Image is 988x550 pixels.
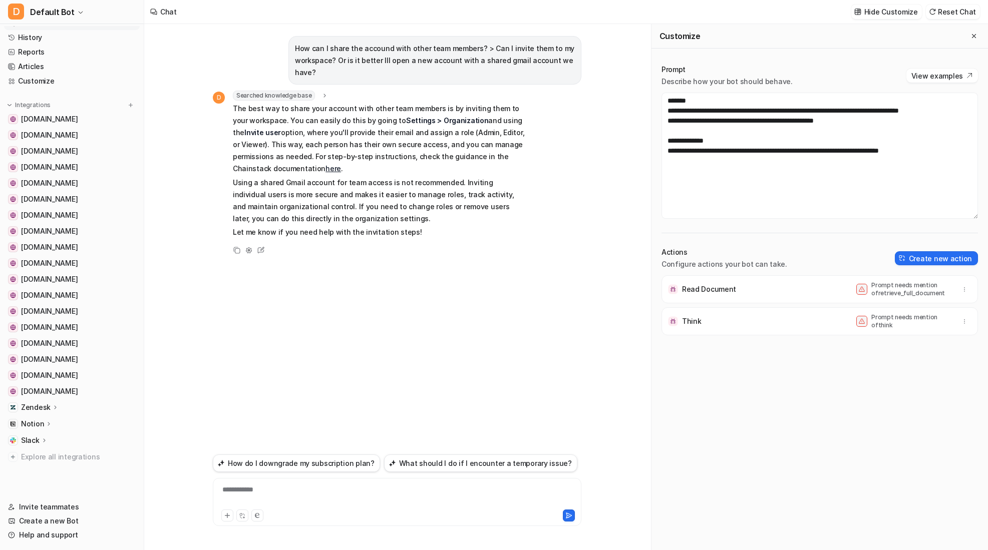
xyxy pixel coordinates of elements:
[4,208,140,222] a: docs.erigon.tech[DOMAIN_NAME]
[233,226,526,238] p: Let me know if you need help with the invitation steps!
[10,116,16,122] img: docs.chainstack.com
[4,256,140,270] a: geth.ethereum.org[DOMAIN_NAME]
[854,8,861,16] img: customize
[21,370,78,380] span: [DOMAIN_NAME]
[10,308,16,314] img: docs.sui.io
[21,210,78,220] span: [DOMAIN_NAME]
[10,292,16,298] img: docs.arbitrum.io
[21,306,78,316] span: [DOMAIN_NAME]
[662,65,793,75] p: Prompt
[21,146,78,156] span: [DOMAIN_NAME]
[21,178,78,188] span: [DOMAIN_NAME]
[127,102,134,109] img: menu_add.svg
[4,304,140,318] a: docs.sui.io[DOMAIN_NAME]
[10,244,16,250] img: developers.tron.network
[851,5,922,19] button: Hide Customize
[4,320,140,334] a: docs.optimism.io[DOMAIN_NAME]
[21,338,78,348] span: [DOMAIN_NAME]
[4,336,140,350] a: aptos.dev[DOMAIN_NAME]
[30,5,75,19] span: Default Bot
[21,226,78,236] span: [DOMAIN_NAME]
[4,192,140,206] a: docs.ton.org[DOMAIN_NAME]
[21,322,78,332] span: [DOMAIN_NAME]
[4,60,140,74] a: Articles
[10,164,16,170] img: ethereum.org
[21,130,78,140] span: [DOMAIN_NAME]
[21,194,78,204] span: [DOMAIN_NAME]
[4,272,140,286] a: docs.polygon.technology[DOMAIN_NAME]
[10,228,16,234] img: reth.rs
[406,116,489,125] strong: Settings > Organization
[21,114,78,124] span: [DOMAIN_NAME]
[21,402,51,412] p: Zendesk
[233,91,315,101] span: Searched knowledge base
[21,435,40,445] p: Slack
[4,224,140,238] a: reth.rs[DOMAIN_NAME]
[325,164,341,173] a: here
[4,31,140,45] a: History
[4,45,140,59] a: Reports
[21,354,78,364] span: [DOMAIN_NAME]
[662,247,787,257] p: Actions
[384,454,577,472] button: What should I do if I encounter a temporary issue?
[4,160,140,174] a: ethereum.org[DOMAIN_NAME]
[233,103,526,175] p: The best way to share your account with other team members is by inviting them to your workspace....
[21,449,136,465] span: Explore all integrations
[10,212,16,218] img: docs.erigon.tech
[10,356,16,362] img: nimbus.guide
[4,128,140,142] a: chainstack.com[DOMAIN_NAME]
[864,7,918,17] p: Hide Customize
[4,514,140,528] a: Create a new Bot
[21,242,78,252] span: [DOMAIN_NAME]
[968,30,980,42] button: Close flyout
[10,437,16,443] img: Slack
[4,528,140,542] a: Help and support
[21,258,78,268] span: [DOMAIN_NAME]
[160,7,177,17] div: Chat
[906,69,978,83] button: View examples
[4,352,140,366] a: nimbus.guide[DOMAIN_NAME]
[4,288,140,302] a: docs.arbitrum.io[DOMAIN_NAME]
[4,500,140,514] a: Invite teammates
[10,196,16,202] img: docs.ton.org
[213,454,380,472] button: How do I downgrade my subscription plan?
[871,313,951,329] p: Prompt needs mention of think
[213,92,225,104] span: D
[662,259,787,269] p: Configure actions your bot can take.
[4,240,140,254] a: developers.tron.network[DOMAIN_NAME]
[4,112,140,126] a: docs.chainstack.com[DOMAIN_NAME]
[10,340,16,346] img: aptos.dev
[233,177,526,225] p: Using a shared Gmail account for team access is not recommended. Inviting individual users is mor...
[929,8,936,16] img: reset
[244,128,281,137] strong: Invite user
[8,4,24,20] span: D
[21,162,78,172] span: [DOMAIN_NAME]
[6,102,13,109] img: expand menu
[871,281,951,297] p: Prompt needs mention of retrieve_full_document
[295,43,575,79] p: How can I share the accound with other team members? > Can I invite them to my workspace? Or is i...
[895,251,978,265] button: Create new action
[10,324,16,330] img: docs.optimism.io
[4,176,140,190] a: hyperliquid.gitbook.io[DOMAIN_NAME]
[10,388,16,394] img: build.avax.network
[4,144,140,158] a: solana.com[DOMAIN_NAME]
[4,450,140,464] a: Explore all integrations
[10,372,16,378] img: developer.bitcoin.org
[10,276,16,282] img: docs.polygon.technology
[4,74,140,88] a: Customize
[668,284,678,294] img: Read Document icon
[21,290,78,300] span: [DOMAIN_NAME]
[21,386,78,396] span: [DOMAIN_NAME]
[660,31,700,41] h2: Customize
[8,452,18,462] img: explore all integrations
[926,5,980,19] button: Reset Chat
[10,148,16,154] img: solana.com
[10,180,16,186] img: hyperliquid.gitbook.io
[4,100,54,110] button: Integrations
[21,419,44,429] p: Notion
[10,132,16,138] img: chainstack.com
[682,316,702,326] p: Think
[21,274,78,284] span: [DOMAIN_NAME]
[668,316,678,326] img: Think icon
[662,77,793,87] p: Describe how your bot should behave.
